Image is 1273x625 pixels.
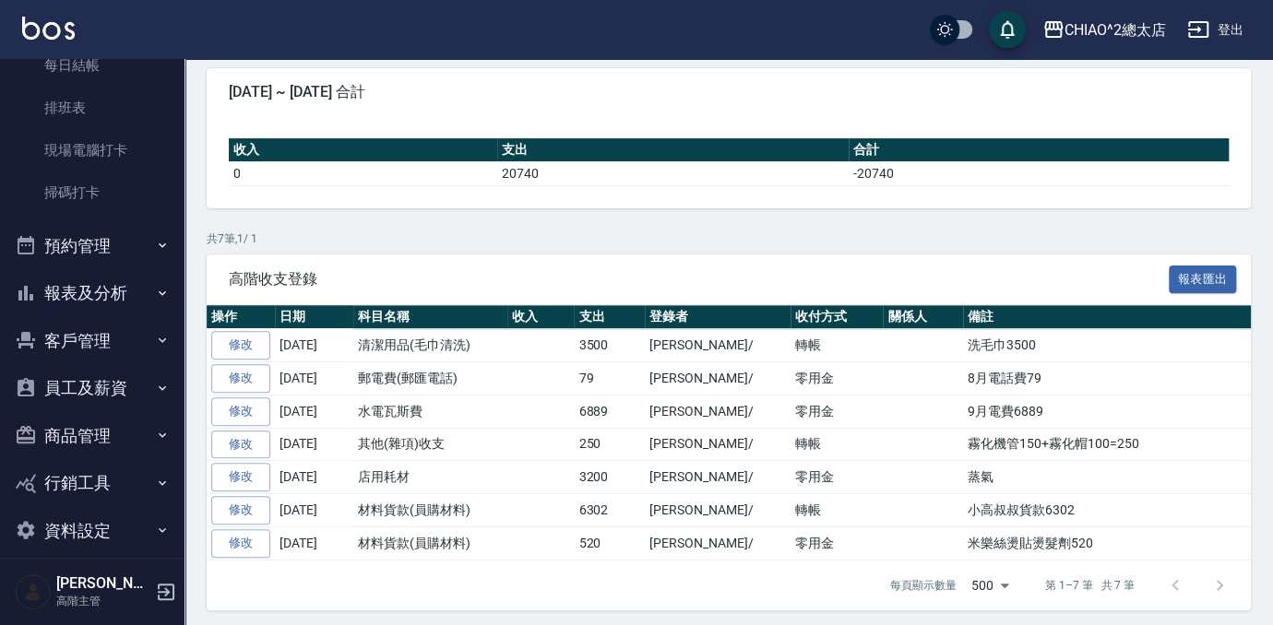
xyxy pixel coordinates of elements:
[7,44,177,87] a: 每日結帳
[207,305,275,329] th: 操作
[1169,265,1237,294] button: 報表匯出
[645,494,790,527] td: [PERSON_NAME]/
[497,138,850,162] th: 支出
[645,305,790,329] th: 登錄者
[275,494,353,527] td: [DATE]
[7,222,177,270] button: 預約管理
[7,364,177,412] button: 員工及薪資
[574,428,645,461] td: 250
[275,461,353,494] td: [DATE]
[964,560,1016,610] div: 500
[574,305,645,329] th: 支出
[275,329,353,362] td: [DATE]
[791,305,884,329] th: 收付方式
[207,230,1251,247] p: 共 7 筆, 1 / 1
[211,496,270,525] a: 修改
[229,83,1229,101] span: [DATE] ~ [DATE] 合計
[229,270,1169,289] span: 高階收支登錄
[574,395,645,428] td: 6889
[7,87,177,129] a: 排班表
[353,428,507,461] td: 其他(雜項)收支
[7,412,177,460] button: 商品管理
[645,329,790,362] td: [PERSON_NAME]/
[1169,269,1237,287] a: 報表匯出
[56,574,150,593] h5: [PERSON_NAME]
[791,526,884,560] td: 零用金
[1065,18,1166,41] div: CHIAO^2總太店
[645,395,790,428] td: [PERSON_NAME]/
[229,138,497,162] th: 收入
[7,269,177,317] button: 報表及分析
[7,129,177,171] a: 現場電腦打卡
[574,461,645,494] td: 3200
[211,529,270,558] a: 修改
[56,593,150,609] p: 高階主管
[791,461,884,494] td: 零用金
[229,161,497,185] td: 0
[849,138,1229,162] th: 合計
[353,526,507,560] td: 材料貨款(員購材料)
[791,494,884,527] td: 轉帳
[7,317,177,365] button: 客戶管理
[15,573,52,610] img: Person
[22,17,75,40] img: Logo
[574,494,645,527] td: 6302
[574,362,645,395] td: 79
[1045,577,1135,594] p: 第 1–7 筆 共 7 筆
[211,364,270,393] a: 修改
[353,329,507,362] td: 清潔用品(毛巾清洗)
[275,362,353,395] td: [DATE]
[353,305,507,329] th: 科目名稱
[211,397,270,426] a: 修改
[211,331,270,360] a: 修改
[645,428,790,461] td: [PERSON_NAME]/
[211,430,270,459] a: 修改
[1035,11,1173,49] button: CHIAO^2總太店
[791,362,884,395] td: 零用金
[849,161,1229,185] td: -20740
[890,577,957,594] p: 每頁顯示數量
[7,171,177,214] a: 掃碼打卡
[645,526,790,560] td: [PERSON_NAME]/
[353,461,507,494] td: 店用耗材
[574,526,645,560] td: 520
[275,395,353,428] td: [DATE]
[791,395,884,428] td: 零用金
[507,305,575,329] th: 收入
[353,395,507,428] td: 水電瓦斯費
[275,305,353,329] th: 日期
[645,362,790,395] td: [PERSON_NAME]/
[353,362,507,395] td: 郵電費(郵匯電話)
[989,11,1026,48] button: save
[645,461,790,494] td: [PERSON_NAME]/
[211,463,270,491] a: 修改
[275,428,353,461] td: [DATE]
[574,329,645,362] td: 3500
[7,507,177,555] button: 資料設定
[791,428,884,461] td: 轉帳
[7,459,177,507] button: 行銷工具
[791,329,884,362] td: 轉帳
[883,305,963,329] th: 關係人
[275,526,353,560] td: [DATE]
[353,494,507,527] td: 材料貨款(員購材料)
[1180,13,1251,47] button: 登出
[497,161,850,185] td: 20740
